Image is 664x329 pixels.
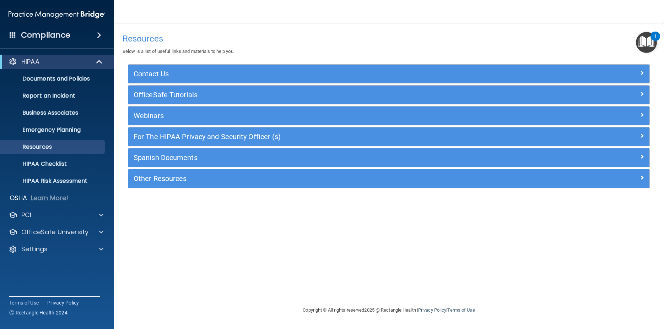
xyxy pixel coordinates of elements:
p: Business Associates [5,109,102,116]
p: PCI [21,211,31,219]
p: Report an Incident [5,92,102,99]
h5: For The HIPAA Privacy and Security Officer (s) [134,133,514,141]
a: Contact Us [134,68,644,79]
a: HIPAA [9,57,103,66]
p: OSHA [10,194,27,202]
a: PCI [9,211,103,219]
a: Other Resources [134,173,644,184]
button: Open Resource Center, 1 new notification [636,32,657,53]
span: Ⓒ Rectangle Health 2024 [9,309,68,316]
p: Resources [5,143,102,150]
p: HIPAA Risk Assessment [5,177,102,185]
p: Documents and Policies [5,75,102,82]
div: 1 [654,36,657,45]
div: Copyright © All rights reserved 2025 @ Rectangle Health | | [259,299,519,322]
img: PMB logo [9,7,105,22]
a: For The HIPAA Privacy and Security Officer (s) [134,131,644,142]
a: Spanish Documents [134,152,644,163]
p: OfficeSafe University [21,228,88,236]
h4: Resources [123,34,655,43]
h5: Webinars [134,112,514,120]
iframe: Drift Widget Chat Controller [541,279,655,307]
a: Webinars [134,110,644,121]
a: Settings [9,245,103,253]
p: HIPAA Checklist [5,160,102,168]
h5: Spanish Documents [134,154,514,161]
a: Terms of Use [447,307,475,313]
a: Terms of Use [9,299,39,306]
p: Learn More! [31,194,69,202]
p: Settings [21,245,48,253]
a: OfficeSafe Tutorials [134,89,644,100]
a: Privacy Policy [47,299,79,306]
a: Privacy Policy [418,307,446,313]
h5: Other Resources [134,175,514,182]
p: Emergency Planning [5,126,102,133]
p: HIPAA [21,57,39,66]
a: OfficeSafe University [9,228,103,236]
span: Below is a list of useful links and materials to help you. [123,49,234,54]
h4: Compliance [21,30,70,40]
h5: OfficeSafe Tutorials [134,91,514,99]
h5: Contact Us [134,70,514,78]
